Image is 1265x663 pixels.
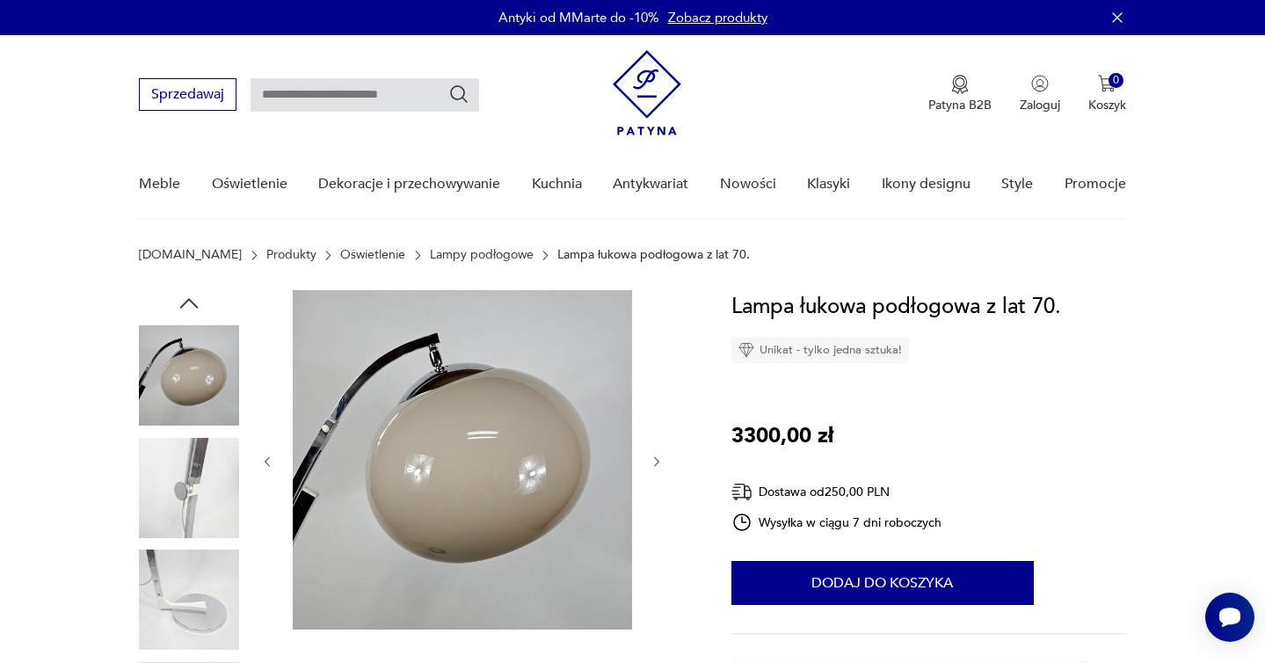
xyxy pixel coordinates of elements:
[1020,97,1060,113] p: Zaloguj
[668,9,767,26] a: Zobacz produkty
[293,290,632,630] img: Zdjęcie produktu Lampa łukowa podłogowa z lat 70.
[928,97,992,113] p: Patyna B2B
[807,150,850,218] a: Klasyki
[720,150,776,218] a: Nowości
[139,438,239,538] img: Zdjęcie produktu Lampa łukowa podłogowa z lat 70.
[532,150,582,218] a: Kuchnia
[738,342,754,358] img: Ikona diamentu
[928,75,992,113] button: Patyna B2B
[139,90,236,102] a: Sprzedawaj
[139,78,236,111] button: Sprzedawaj
[1109,73,1123,88] div: 0
[498,9,659,26] p: Antyki od MMarte do -10%
[1065,150,1126,218] a: Promocje
[731,512,942,533] div: Wysyłka w ciągu 7 dni roboczych
[731,561,1034,605] button: Dodaj do koszyka
[266,248,316,262] a: Produkty
[731,481,752,503] img: Ikona dostawy
[212,150,287,218] a: Oświetlenie
[613,50,681,135] img: Patyna - sklep z meblami i dekoracjami vintage
[1088,97,1126,113] p: Koszyk
[1031,75,1049,92] img: Ikonka użytkownika
[340,248,405,262] a: Oświetlenie
[448,84,469,105] button: Szukaj
[557,248,750,262] p: Lampa łukowa podłogowa z lat 70.
[139,248,242,262] a: [DOMAIN_NAME]
[731,419,833,453] p: 3300,00 zł
[139,550,239,650] img: Zdjęcie produktu Lampa łukowa podłogowa z lat 70.
[1088,75,1126,113] button: 0Koszyk
[613,150,688,218] a: Antykwariat
[139,325,239,426] img: Zdjęcie produktu Lampa łukowa podłogowa z lat 70.
[139,150,180,218] a: Meble
[1205,593,1254,642] iframe: Smartsupp widget button
[1020,75,1060,113] button: Zaloguj
[731,290,1061,324] h1: Lampa łukowa podłogowa z lat 70.
[731,481,942,503] div: Dostawa od 250,00 PLN
[318,150,500,218] a: Dekoracje i przechowywanie
[1098,75,1116,92] img: Ikona koszyka
[430,248,534,262] a: Lampy podłogowe
[882,150,971,218] a: Ikony designu
[951,75,969,94] img: Ikona medalu
[928,75,992,113] a: Ikona medaluPatyna B2B
[1001,150,1033,218] a: Style
[731,337,909,363] div: Unikat - tylko jedna sztuka!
